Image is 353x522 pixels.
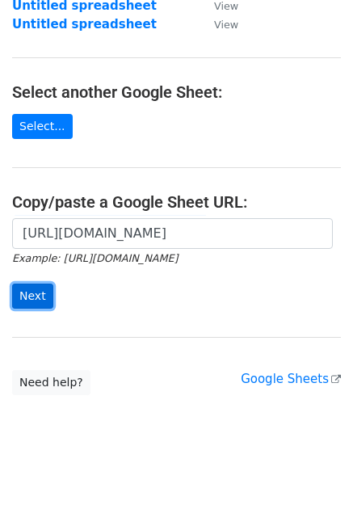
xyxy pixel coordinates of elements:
[12,82,341,102] h4: Select another Google Sheet:
[12,17,157,32] a: Untitled spreadsheet
[12,218,333,249] input: Paste your Google Sheet URL here
[12,114,73,139] a: Select...
[272,444,353,522] iframe: Chat Widget
[214,19,238,31] small: View
[12,370,90,395] a: Need help?
[12,284,53,309] input: Next
[241,372,341,386] a: Google Sheets
[12,252,178,264] small: Example: [URL][DOMAIN_NAME]
[12,192,341,212] h4: Copy/paste a Google Sheet URL:
[198,17,238,32] a: View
